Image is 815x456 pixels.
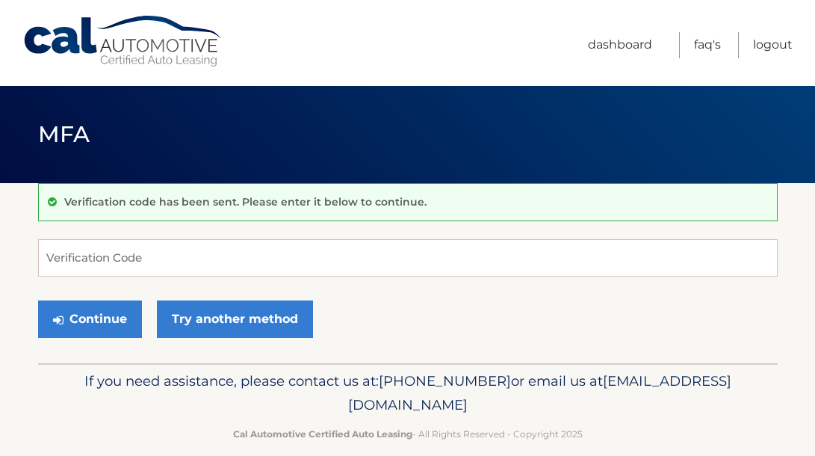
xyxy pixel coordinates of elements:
p: If you need assistance, please contact us at: or email us at [61,369,755,417]
a: Try another method [157,301,313,338]
p: Verification code has been sent. Please enter it below to continue. [64,195,427,209]
p: - All Rights Reserved - Copyright 2025 [61,426,755,442]
strong: Cal Automotive Certified Auto Leasing [233,428,412,440]
span: [PHONE_NUMBER] [379,372,511,389]
input: Verification Code [38,239,778,277]
a: Dashboard [588,32,652,58]
span: MFA [38,120,90,148]
a: FAQ's [694,32,721,58]
a: Logout [753,32,793,58]
a: Cal Automotive [22,15,224,68]
span: [EMAIL_ADDRESS][DOMAIN_NAME] [348,372,731,413]
button: Continue [38,301,142,338]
